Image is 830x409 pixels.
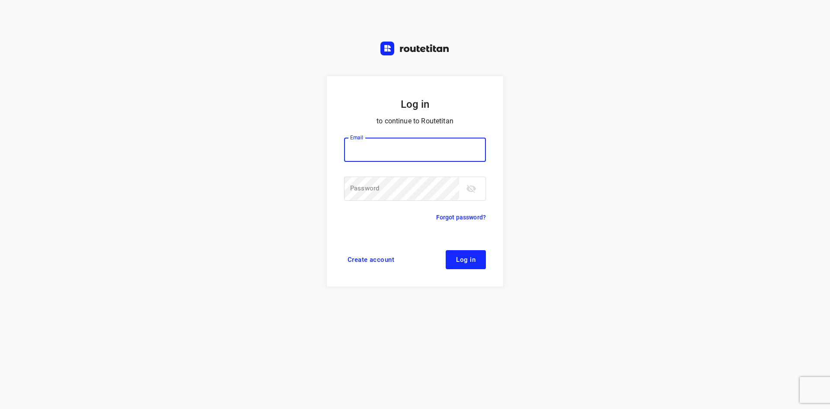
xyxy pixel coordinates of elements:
[344,97,486,112] h5: Log in
[436,212,486,222] a: Forgot password?
[348,256,394,263] span: Create account
[446,250,486,269] button: Log in
[344,115,486,127] p: to continue to Routetitan
[456,256,476,263] span: Log in
[380,42,450,55] img: Routetitan
[463,180,480,197] button: toggle password visibility
[344,250,398,269] a: Create account
[380,42,450,58] a: Routetitan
